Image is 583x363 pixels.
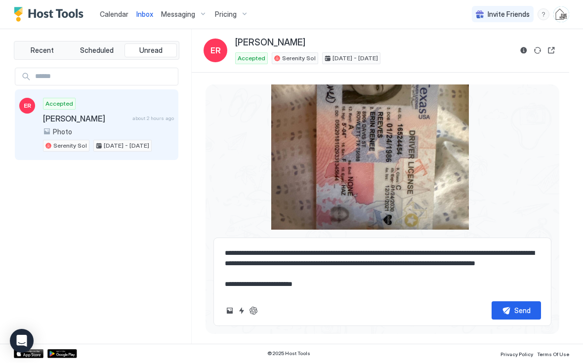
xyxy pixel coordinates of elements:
[488,10,530,19] span: Invite Friends
[14,350,43,359] a: App Store
[333,54,378,63] span: [DATE] - [DATE]
[518,45,530,57] button: Reservation information
[24,102,31,111] span: ER
[537,349,569,359] a: Terms Of Use
[43,114,128,124] span: [PERSON_NAME]
[553,7,569,23] div: User profile
[80,46,114,55] span: Scheduled
[125,44,177,58] button: Unread
[10,329,34,353] div: Open Intercom Messenger
[248,305,259,317] button: ChatGPT Auto Reply
[210,45,221,57] span: ER
[161,10,195,19] span: Messaging
[100,9,128,20] a: Calendar
[47,350,77,359] a: Google Play Store
[100,10,128,19] span: Calendar
[136,10,153,19] span: Inbox
[235,38,305,49] span: [PERSON_NAME]
[238,54,265,63] span: Accepted
[500,352,533,358] span: Privacy Policy
[31,46,54,55] span: Recent
[71,44,123,58] button: Scheduled
[500,349,533,359] a: Privacy Policy
[224,305,236,317] button: Upload image
[53,128,72,137] span: Photo
[53,142,87,151] span: Serenity Sol
[139,46,163,55] span: Unread
[14,41,179,60] div: tab-group
[31,69,178,85] input: Input Field
[215,10,237,19] span: Pricing
[532,45,543,57] button: Sync reservation
[537,352,569,358] span: Terms Of Use
[104,142,149,151] span: [DATE] - [DATE]
[132,116,174,122] span: about 2 hours ago
[271,29,469,292] div: View image
[545,45,557,57] button: Open reservation
[492,302,541,320] button: Send
[267,351,310,357] span: © 2025 Host Tools
[14,7,88,22] a: Host Tools Logo
[538,9,549,21] div: menu
[45,100,73,109] span: Accepted
[136,9,153,20] a: Inbox
[236,305,248,317] button: Quick reply
[16,44,69,58] button: Recent
[282,54,316,63] span: Serenity Sol
[514,306,531,316] div: Send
